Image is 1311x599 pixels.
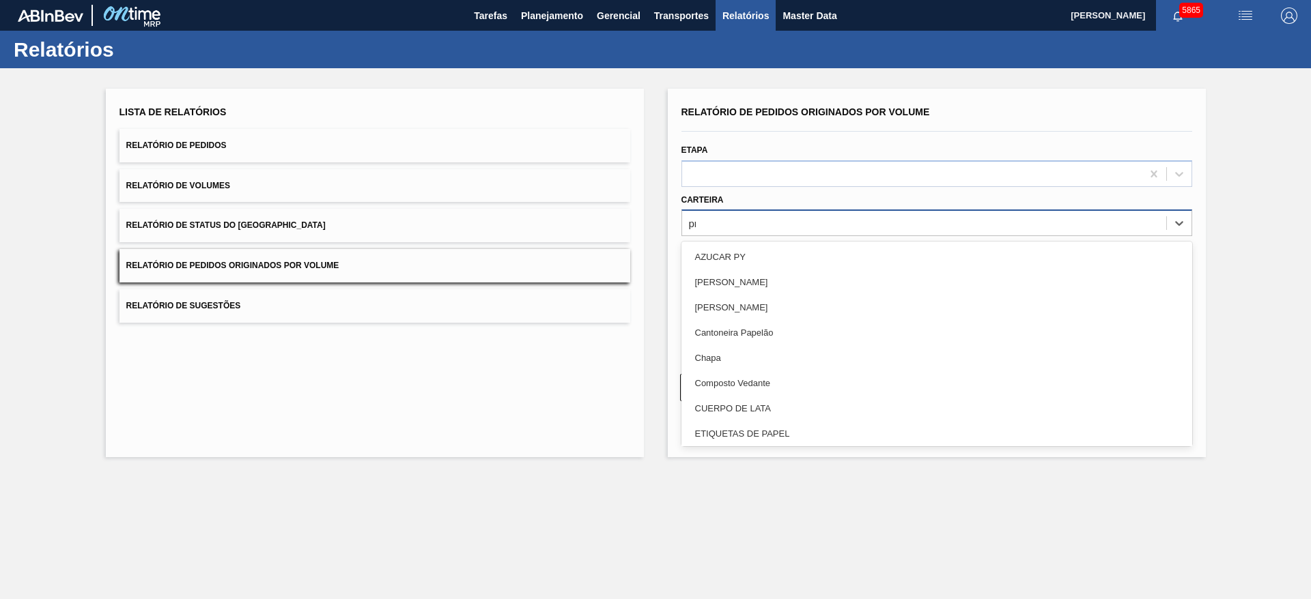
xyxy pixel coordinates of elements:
div: Cantoneira Papelão [681,320,1192,345]
div: [PERSON_NAME] [681,269,1192,295]
span: Tarefas [474,8,507,24]
div: CUERPO DE LATA [681,396,1192,421]
span: Relatórios [722,8,769,24]
button: Relatório de Pedidos Originados por Volume [119,249,630,282]
button: Notificações [1156,6,1200,25]
span: Master Data [783,8,836,24]
div: ETIQUETAS DE PAPEL [681,421,1192,446]
label: Carteira [681,195,724,205]
span: Relatório de Pedidos Originados por Volume [126,261,339,270]
span: Relatório de Pedidos Originados por Volume [681,106,930,117]
label: Etapa [681,145,708,155]
button: Limpar [680,374,930,401]
span: Gerencial [597,8,640,24]
span: 5865 [1179,3,1203,18]
button: Relatório de Volumes [119,169,630,203]
img: userActions [1237,8,1254,24]
span: Relatório de Pedidos [126,141,227,150]
span: Planejamento [521,8,583,24]
button: Relatório de Sugestões [119,289,630,323]
span: Relatório de Status do [GEOGRAPHIC_DATA] [126,220,326,230]
span: Lista de Relatórios [119,106,227,117]
span: Relatório de Volumes [126,181,230,190]
h1: Relatórios [14,42,256,57]
span: Relatório de Sugestões [126,301,241,310]
div: AZUCAR PY [681,244,1192,269]
div: [PERSON_NAME] [681,295,1192,320]
button: Relatório de Status do [GEOGRAPHIC_DATA] [119,209,630,242]
span: Transportes [654,8,709,24]
img: TNhmsLtSVTkK8tSr43FrP2fwEKptu5GPRR3wAAAABJRU5ErkJggg== [18,10,83,22]
button: Relatório de Pedidos [119,129,630,162]
img: Logout [1281,8,1297,24]
div: Chapa [681,345,1192,370]
div: Composto Vedante [681,370,1192,396]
